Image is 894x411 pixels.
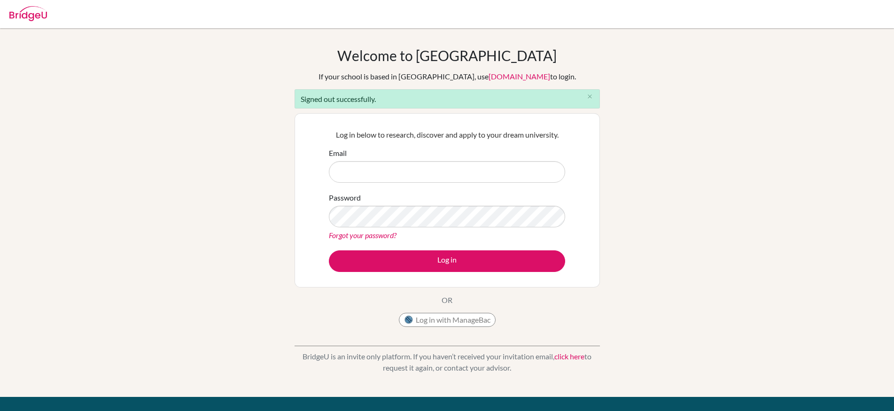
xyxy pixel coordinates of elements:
label: Password [329,192,361,203]
label: Email [329,147,347,159]
h1: Welcome to [GEOGRAPHIC_DATA] [337,47,557,64]
iframe: Intercom live chat [862,379,885,402]
img: Bridge-U [9,6,47,21]
button: Close [581,90,599,104]
p: OR [442,295,452,306]
p: Log in below to research, discover and apply to your dream university. [329,129,565,140]
p: BridgeU is an invite only platform. If you haven’t received your invitation email, to request it ... [295,351,600,373]
button: Log in [329,250,565,272]
a: [DOMAIN_NAME] [489,72,550,81]
a: Forgot your password? [329,231,396,240]
a: click here [554,352,584,361]
i: close [586,93,593,100]
button: Log in with ManageBac [399,313,496,327]
div: Signed out successfully. [295,89,600,109]
div: If your school is based in [GEOGRAPHIC_DATA], use to login. [319,71,576,82]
